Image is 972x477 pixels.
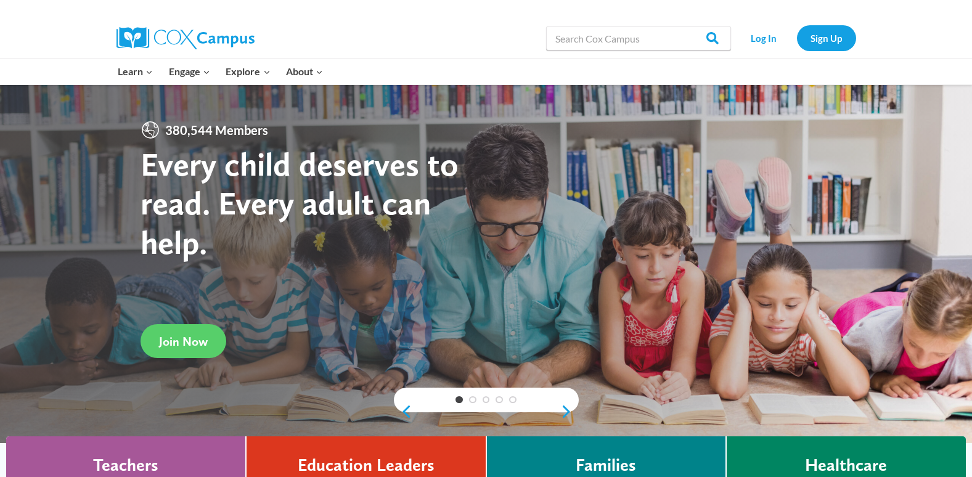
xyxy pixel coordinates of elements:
span: Learn [118,63,153,79]
span: About [286,63,323,79]
span: Engage [169,63,210,79]
a: 5 [509,396,517,404]
h4: Healthcare [805,455,887,476]
input: Search Cox Campus [546,26,731,51]
a: next [560,404,579,419]
span: 380,544 Members [160,120,273,140]
div: content slider buttons [394,399,579,424]
h4: Families [576,455,636,476]
img: Cox Campus [116,27,255,49]
h4: Education Leaders [298,455,435,476]
strong: Every child deserves to read. Every adult can help. [141,144,459,262]
span: Explore [226,63,270,79]
a: 1 [455,396,463,404]
span: Join Now [159,334,208,349]
a: 4 [496,396,503,404]
a: previous [394,404,412,419]
h4: Teachers [93,455,158,476]
a: Sign Up [797,25,856,51]
nav: Primary Navigation [110,59,331,84]
a: 3 [483,396,490,404]
a: 2 [469,396,476,404]
a: Join Now [141,324,226,358]
nav: Secondary Navigation [737,25,856,51]
a: Log In [737,25,791,51]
